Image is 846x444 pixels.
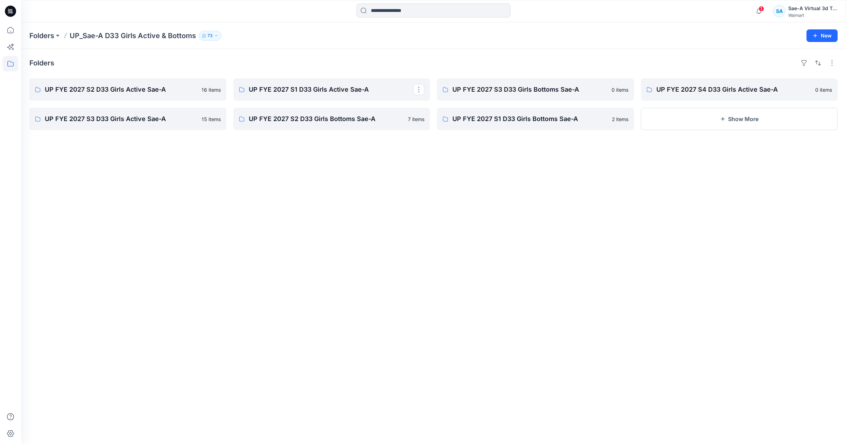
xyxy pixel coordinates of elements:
[759,6,764,12] span: 1
[641,78,838,101] a: UP FYE 2027 S4 D33 Girls Active Sae-A0 items
[806,29,838,42] button: New
[29,108,226,130] a: UP FYE 2027 S3 D33 Girls Active Sae-A15 items
[612,86,628,93] p: 0 items
[249,114,404,124] p: UP FYE 2027 S2 D33 Girls Bottoms Sae-A
[45,85,197,94] p: UP FYE 2027 S2 D33 Girls Active Sae-A
[656,85,811,94] p: UP FYE 2027 S4 D33 Girls Active Sae-A
[202,86,221,93] p: 16 items
[199,31,221,41] button: 73
[612,115,628,123] p: 2 items
[70,31,196,41] p: UP_Sae-A D33 Girls Active & Bottoms
[233,78,430,101] a: UP FYE 2027 S1 D33 Girls Active Sae-A
[29,78,226,101] a: UP FYE 2027 S2 D33 Girls Active Sae-A16 items
[233,108,430,130] a: UP FYE 2027 S2 D33 Girls Bottoms Sae-A7 items
[815,86,832,93] p: 0 items
[29,31,54,41] a: Folders
[202,115,221,123] p: 15 items
[452,114,608,124] p: UP FYE 2027 S1 D33 Girls Bottoms Sae-A
[641,108,838,130] button: Show More
[788,4,837,13] div: Sae-A Virtual 3d Team
[452,85,607,94] p: UP FYE 2027 S3 D33 Girls Bottoms Sae-A
[773,5,785,17] div: SA
[249,85,414,94] p: UP FYE 2027 S1 D33 Girls Active Sae-A
[788,13,837,18] div: Walmart
[408,115,424,123] p: 7 items
[207,32,213,40] p: 73
[437,78,634,101] a: UP FYE 2027 S3 D33 Girls Bottoms Sae-A0 items
[437,108,634,130] a: UP FYE 2027 S1 D33 Girls Bottoms Sae-A2 items
[29,59,54,67] h4: Folders
[45,114,197,124] p: UP FYE 2027 S3 D33 Girls Active Sae-A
